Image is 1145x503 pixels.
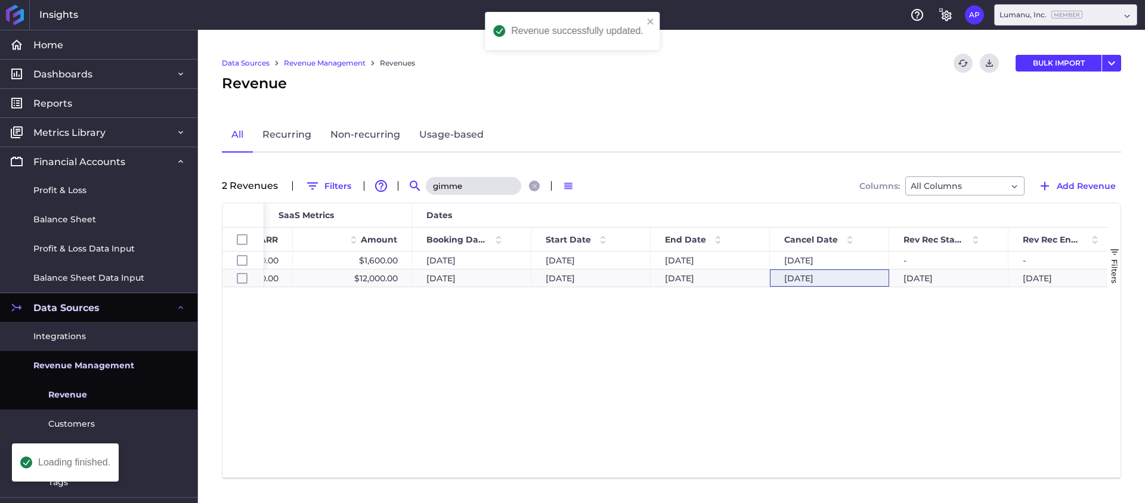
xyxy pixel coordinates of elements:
span: Columns: [859,182,900,190]
a: Non-recurring [321,118,410,153]
span: End Date [665,234,706,245]
button: Filters [300,176,357,195]
span: Integrations [33,330,86,343]
span: Home [33,39,63,51]
span: Financial Accounts [33,156,125,168]
button: User Menu [1102,55,1121,72]
div: [DATE] [531,251,651,269]
span: Revenue Management [33,359,134,372]
span: SaaS Metrics [278,210,334,221]
button: Refresh [954,54,973,73]
a: Recurring [253,118,321,153]
span: Revenue [222,73,287,94]
span: Dates [426,210,452,221]
span: Balance Sheet [33,213,96,226]
a: Revenues [380,58,415,69]
div: 2 Revenue s [222,181,285,191]
div: [DATE] [1008,269,1128,287]
ins: Member [1051,11,1082,18]
span: Profit & Loss Data Input [33,243,135,255]
button: close [647,17,655,28]
div: [DATE] [889,269,1008,287]
div: Press SPACE to select this row. [222,251,264,269]
span: Start Date [546,234,591,245]
div: [DATE] [412,251,531,269]
button: Download [980,54,999,73]
a: Usage-based [410,118,493,153]
button: User Menu [965,5,984,24]
span: Rev Rec End Date [1023,234,1083,245]
div: [DATE] [531,269,651,287]
span: Rev Rec Start Date [903,234,964,245]
span: Data Sources [33,302,100,314]
div: $12,000.00 [293,269,412,287]
div: - [889,251,1008,269]
span: Dashboards [33,68,92,80]
div: [DATE] [412,269,531,287]
span: ARR [259,234,278,245]
span: Add Revenue [1057,179,1116,192]
a: Data Sources [222,58,270,69]
a: All [222,118,253,153]
div: Dropdown select [994,4,1137,26]
button: Help [908,5,927,24]
span: Booking Date [426,234,487,245]
div: Lumanu, Inc. [999,10,1082,20]
button: BULK IMPORT [1016,55,1101,72]
div: Revenue successfully updated. [511,26,643,36]
div: Dropdown select [905,176,1025,195]
a: Revenue Management [284,58,366,69]
span: Reports [33,97,72,110]
div: Press SPACE to select this row. [222,269,264,287]
span: Amount [361,234,397,245]
button: Close search [529,181,540,191]
span: All Columns [911,179,962,193]
button: Search by [406,176,425,195]
span: Customers [48,418,95,430]
span: Filters [1110,259,1119,284]
span: Metrics Library [33,126,106,139]
button: Add Revenue [1032,176,1121,195]
div: Loading finished. [38,458,110,467]
span: Profit & Loss [33,184,86,197]
button: General Settings [936,5,955,24]
div: [DATE] [770,251,889,269]
div: [DATE] [651,251,770,269]
div: $1,600.00 [293,251,412,269]
div: - [1008,251,1128,269]
span: Revenue [48,389,87,401]
span: Balance Sheet Data Input [33,272,144,284]
div: [DATE] [770,269,889,287]
span: Cancel Date [784,234,838,245]
div: [DATE] [651,269,770,287]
